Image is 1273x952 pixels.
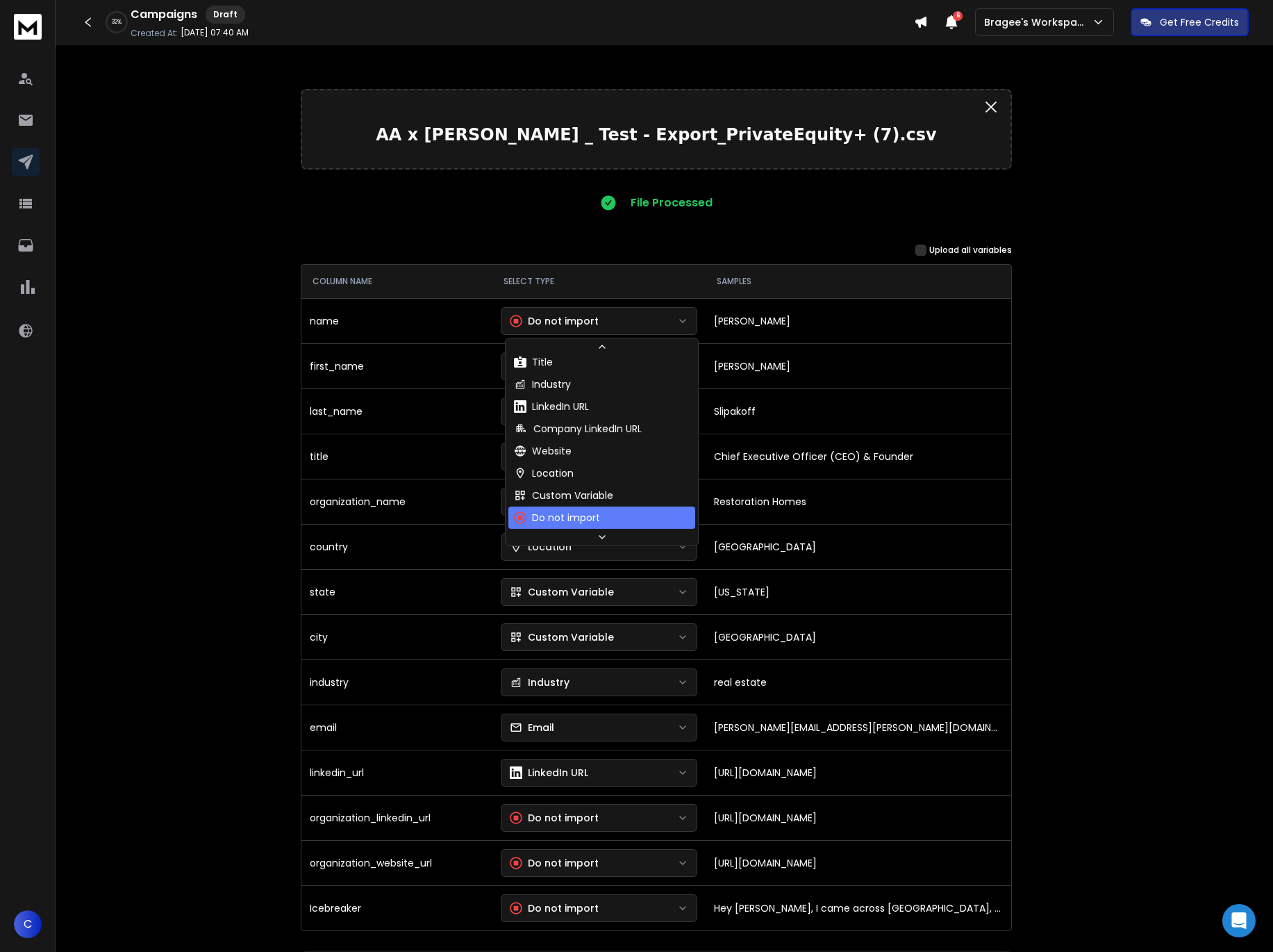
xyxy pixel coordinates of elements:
[510,585,614,599] div: Custom Variable
[514,511,600,525] div: Do not import
[301,298,492,343] td: name
[706,434,1011,479] td: Chief Executive Officer (CEO) & Founder
[1222,904,1256,937] div: Open Intercom Messenger
[301,343,492,388] td: first_name
[514,444,572,458] div: Website
[706,298,1011,343] td: [PERSON_NAME]
[706,343,1011,388] td: [PERSON_NAME]
[301,705,492,750] td: email
[514,377,571,391] div: Industry
[514,422,642,436] div: Company LinkedIn URL
[953,11,963,21] span: 6
[706,885,1011,930] td: Hey [PERSON_NAME], I came across [GEOGRAPHIC_DATA], and the brand immediately stood out—sleek, se...
[301,265,492,298] th: COLUMN NAME
[301,659,492,705] td: industry
[706,750,1011,795] td: [URL][DOMAIN_NAME]
[510,675,569,689] div: Industry
[706,795,1011,840] td: [URL][DOMAIN_NAME]
[514,466,574,480] div: Location
[301,479,492,524] td: organization_name
[301,434,492,479] td: title
[514,400,589,413] div: LinkedIn URL
[510,314,599,328] div: Do not import
[706,840,1011,885] td: [URL][DOMAIN_NAME]
[706,569,1011,614] td: [US_STATE]
[301,569,492,614] td: state
[706,479,1011,524] td: Restoration Homes
[14,910,42,938] span: C
[206,6,245,24] div: Draft
[112,18,122,26] p: 32 %
[14,14,42,40] img: logo
[514,355,553,369] div: Title
[131,28,178,39] p: Created At:
[514,489,613,502] div: Custom Variable
[313,124,999,146] p: AA x [PERSON_NAME] _ Test - Export_PrivateEquity+ (7).csv
[181,27,249,38] p: [DATE] 07:40 AM
[510,721,554,734] div: Email
[131,6,197,23] h1: Campaigns
[984,15,1092,29] p: Bragee's Workspace
[301,614,492,659] td: city
[510,630,614,644] div: Custom Variable
[706,524,1011,569] td: [GEOGRAPHIC_DATA]
[631,195,713,211] p: File Processed
[301,840,492,885] td: organization_website_url
[706,705,1011,750] td: [PERSON_NAME][EMAIL_ADDRESS][PERSON_NAME][DOMAIN_NAME]
[706,614,1011,659] td: [GEOGRAPHIC_DATA]
[706,265,1011,298] th: SAMPLES
[706,659,1011,705] td: real estate
[510,901,599,915] div: Do not import
[492,265,706,298] th: SELECT TYPE
[301,885,492,930] td: Icebreaker
[510,811,599,825] div: Do not import
[301,388,492,434] td: last_name
[510,856,599,870] div: Do not import
[301,750,492,795] td: linkedin_url
[929,245,1012,256] label: Upload all variables
[301,795,492,840] td: organization_linkedin_url
[510,766,588,780] div: LinkedIn URL
[301,524,492,569] td: country
[706,388,1011,434] td: Slipakoff
[510,540,572,554] div: Location
[1160,15,1239,29] p: Get Free Credits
